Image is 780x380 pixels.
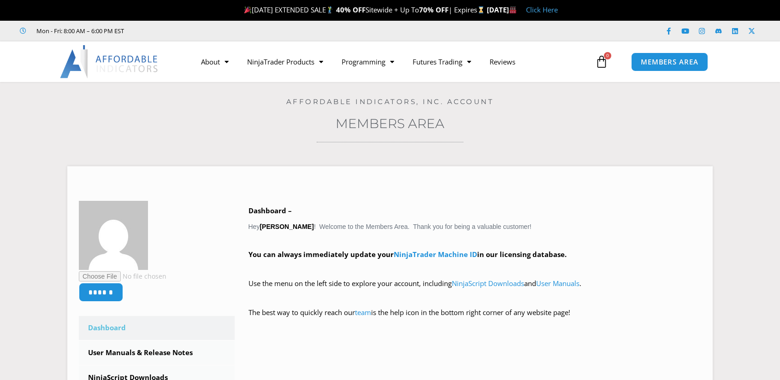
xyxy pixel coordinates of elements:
a: 0 [581,48,622,75]
a: NinjaTrader Products [238,51,332,72]
a: Futures Trading [403,51,480,72]
a: About [192,51,238,72]
img: 🏌️‍♂️ [326,6,333,13]
a: team [355,308,371,317]
img: 🎉 [244,6,251,13]
strong: You can always immediately update your in our licensing database. [248,250,567,259]
strong: 40% OFF [336,5,366,14]
a: NinjaTrader Machine ID [394,250,477,259]
img: 🏭 [509,6,516,13]
strong: 70% OFF [419,5,449,14]
strong: [DATE] [487,5,517,14]
a: Programming [332,51,403,72]
span: 0 [604,52,611,59]
a: Members Area [336,116,444,131]
p: The best way to quickly reach our is the help icon in the bottom right corner of any website page! [248,306,702,332]
a: User Manuals & Release Notes [79,341,235,365]
a: MEMBERS AREA [631,53,708,71]
iframe: Customer reviews powered by Trustpilot [137,26,275,35]
b: Dashboard – [248,206,292,215]
span: MEMBERS AREA [641,58,698,65]
img: 4c47fe981894c74fd36890e6f403e4621ab76edd7e69f0a66560636ce058a234 [79,201,148,270]
img: ⌛ [478,6,485,13]
nav: Menu [192,51,593,72]
a: NinjaScript Downloads [452,279,524,288]
a: Click Here [526,5,558,14]
strong: [PERSON_NAME] [260,223,313,230]
div: Hey ! Welcome to the Members Area. Thank you for being a valuable customer! [248,205,702,332]
a: Dashboard [79,316,235,340]
a: User Manuals [536,279,579,288]
img: LogoAI | Affordable Indicators – NinjaTrader [60,45,159,78]
a: Affordable Indicators, Inc. Account [286,97,494,106]
span: [DATE] EXTENDED SALE Sitewide + Up To | Expires [242,5,486,14]
a: Reviews [480,51,525,72]
span: Mon - Fri: 8:00 AM – 6:00 PM EST [34,25,124,36]
p: Use the menu on the left side to explore your account, including and . [248,277,702,303]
